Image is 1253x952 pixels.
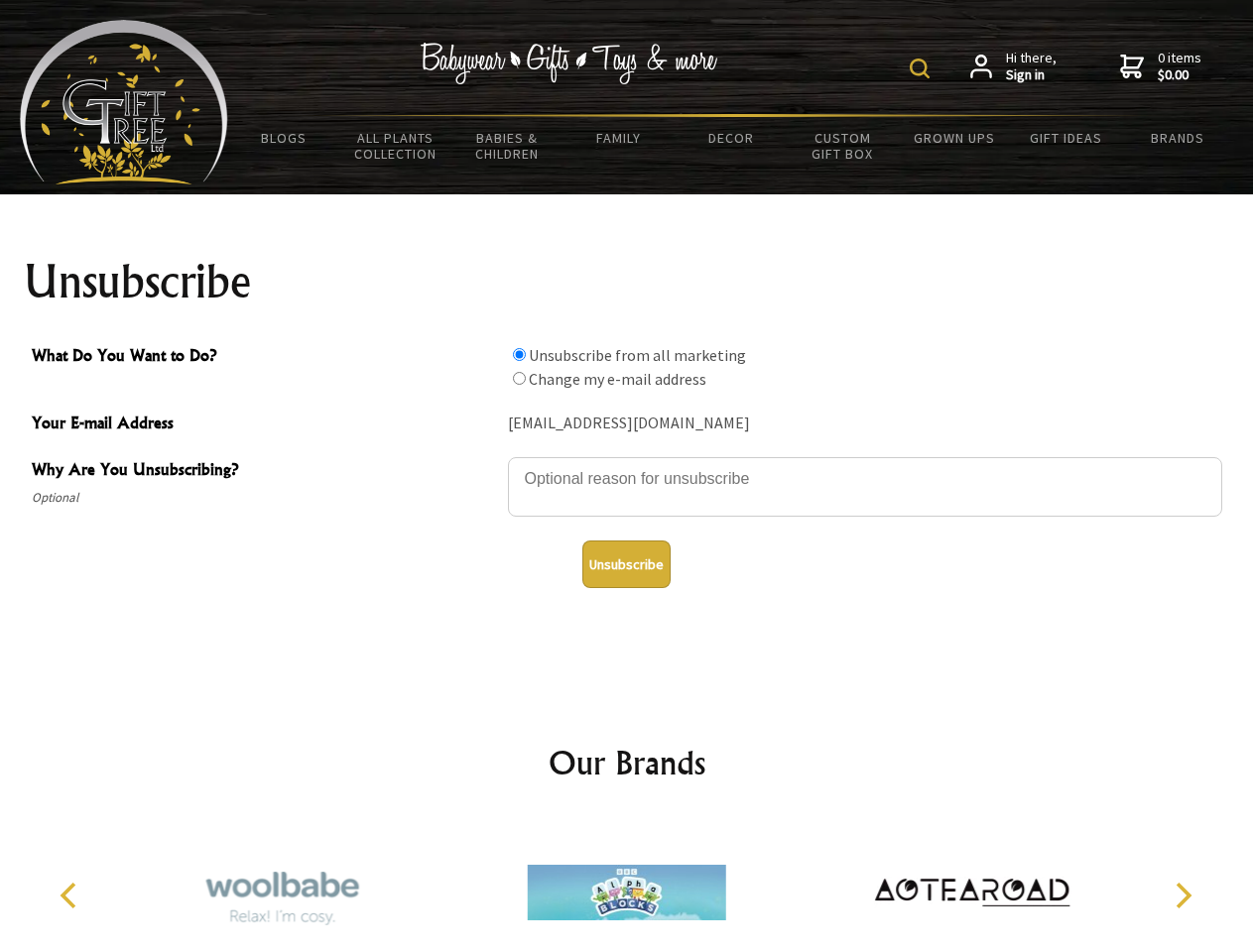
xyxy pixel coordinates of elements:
button: Next [1161,874,1204,917]
label: Unsubscribe from all marketing [529,345,746,365]
span: Why Are You Unsubscribing? [32,457,498,486]
a: Babies & Children [451,117,564,175]
span: Your E-mail Address [32,411,498,439]
input: What Do You Want to Do? [513,348,526,361]
input: What Do You Want to Do? [513,372,526,385]
span: Optional [32,486,498,510]
a: All Plants Collection [340,117,452,175]
a: Decor [675,117,787,159]
a: Brands [1122,117,1234,159]
strong: $0.00 [1158,66,1201,84]
img: Babyware - Gifts - Toys and more... [20,20,228,184]
span: 0 items [1158,49,1201,84]
a: Gift Ideas [1010,117,1122,159]
button: Unsubscribe [582,540,671,588]
button: Previous [50,874,93,917]
img: Babywear - Gifts - Toys & more [421,43,718,84]
strong: Sign in [1006,66,1057,84]
img: product search [910,59,930,78]
a: Grown Ups [898,117,1010,159]
a: BLOGS [228,117,340,159]
h2: Our Brands [40,739,1214,786]
a: Hi there,Sign in [970,50,1057,84]
span: What Do You Want to Do? [32,343,498,372]
span: Hi there, [1006,50,1057,84]
h1: Unsubscribe [24,258,1230,305]
label: Change my e-mail address [529,369,706,389]
a: 0 items$0.00 [1120,50,1201,84]
textarea: Why Are You Unsubscribing? [508,457,1222,517]
div: [EMAIL_ADDRESS][DOMAIN_NAME] [508,409,1222,439]
a: Custom Gift Box [787,117,899,175]
a: Family [564,117,676,159]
